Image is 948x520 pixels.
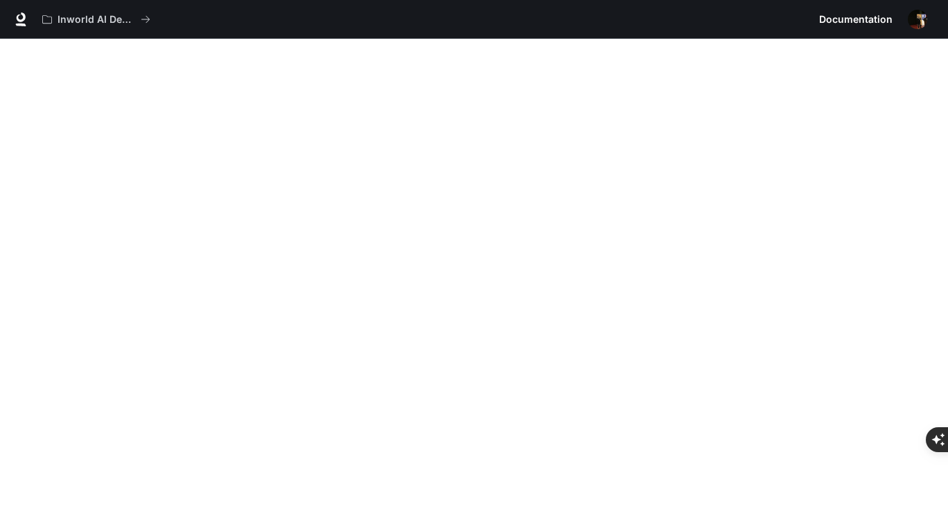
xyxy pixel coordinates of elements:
[908,10,927,29] img: User avatar
[904,6,931,33] button: User avatar
[814,6,898,33] a: Documentation
[36,6,157,33] button: All workspaces
[58,14,135,26] p: Inworld AI Demos
[819,11,893,28] span: Documentation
